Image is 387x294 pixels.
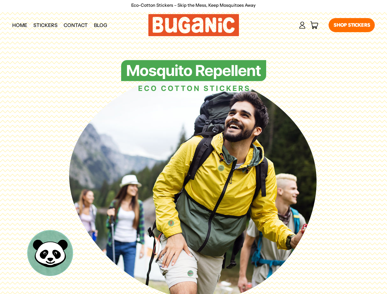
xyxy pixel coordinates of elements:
[61,17,91,33] a: Contact
[91,17,110,33] a: Blog
[9,17,30,33] a: Home
[30,17,61,33] a: Stickers
[329,18,375,32] a: Shop Stickers
[121,60,266,92] img: Buganic
[148,14,239,36] a: Buganic Buganic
